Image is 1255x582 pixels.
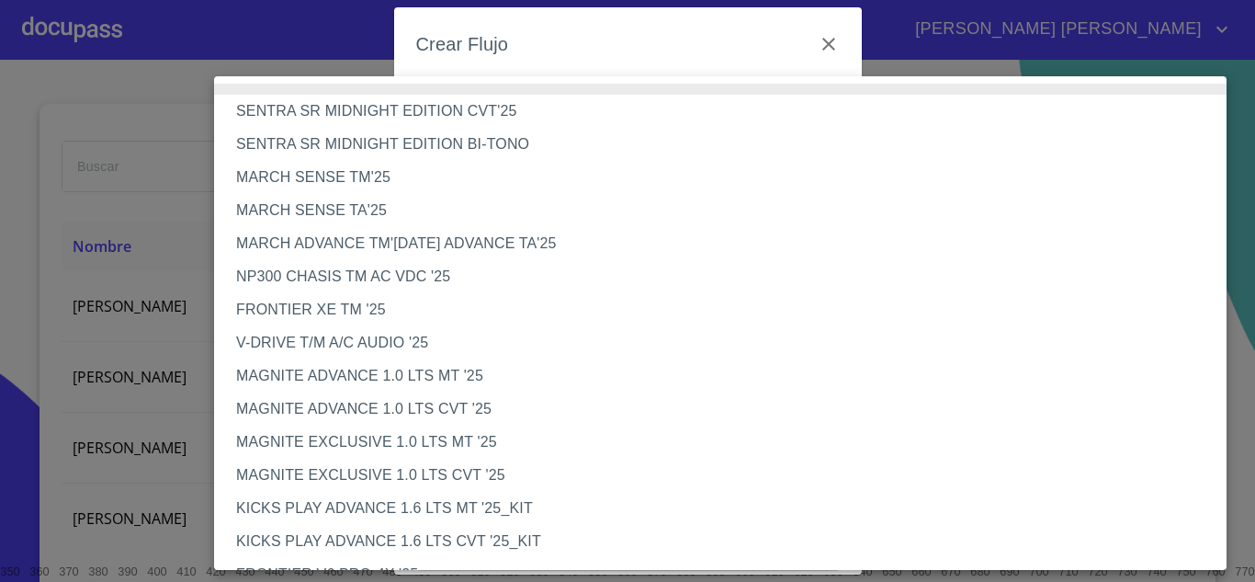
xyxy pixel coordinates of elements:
[214,128,1240,161] li: SENTRA SR MIDNIGHT EDITION BI-TONO
[214,227,1240,260] li: MARCH ADVANCE TM'[DATE] ADVANCE TA'25
[214,525,1240,558] li: KICKS PLAY ADVANCE 1.6 LTS CVT '25_KIT
[214,161,1240,194] li: MARCH SENSE TM'25
[214,326,1240,359] li: V-DRIVE T/M A/C AUDIO '25
[214,426,1240,459] li: MAGNITE EXCLUSIVE 1.0 LTS MT '25
[214,492,1240,525] li: KICKS PLAY ADVANCE 1.6 LTS MT '25_KIT
[214,95,1240,128] li: SENTRA SR MIDNIGHT EDITION CVT'25
[214,293,1240,326] li: FRONTIER XE TM '25
[214,260,1240,293] li: NP300 CHASIS TM AC VDC '25
[214,459,1240,492] li: MAGNITE EXCLUSIVE 1.0 LTS CVT '25
[214,194,1240,227] li: MARCH SENSE TA'25
[214,359,1240,393] li: MAGNITE ADVANCE 1.0 LTS MT '25
[214,393,1240,426] li: MAGNITE ADVANCE 1.0 LTS CVT '25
